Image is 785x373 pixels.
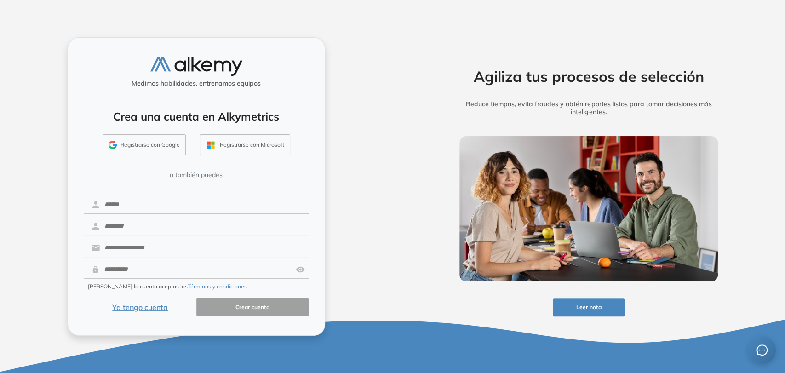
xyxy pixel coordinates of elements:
[80,110,313,123] h4: Crea una cuenta en Alkymetrics
[109,141,117,149] img: GMAIL_ICON
[103,134,186,155] button: Registrarse con Google
[188,282,247,291] button: Términos y condiciones
[170,170,223,180] span: o también puedes
[88,282,247,291] span: [PERSON_NAME] la cuenta aceptas los
[84,298,196,316] button: Ya tengo cuenta
[206,140,216,150] img: OUTLOOK_ICON
[296,261,305,278] img: asd
[196,298,309,316] button: Crear cuenta
[200,134,290,155] button: Registrarse con Microsoft
[445,68,732,85] h2: Agiliza tus procesos de selección
[150,57,242,76] img: logo-alkemy
[72,80,321,87] h5: Medimos habilidades, entrenamos equipos
[756,344,768,356] span: message
[553,298,625,316] button: Leer nota
[459,136,718,281] img: img-more-info
[445,100,732,116] h5: Reduce tiempos, evita fraudes y obtén reportes listos para tomar decisiones más inteligentes.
